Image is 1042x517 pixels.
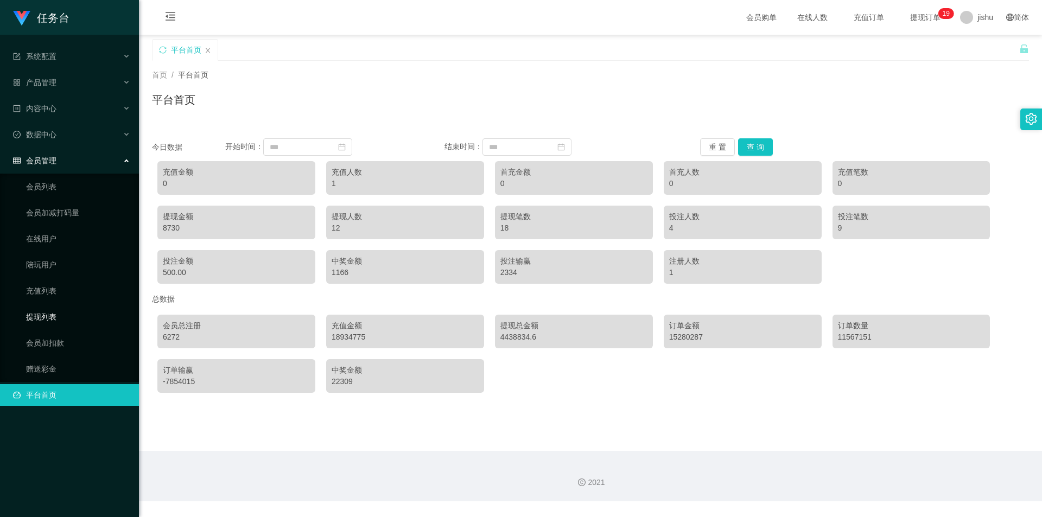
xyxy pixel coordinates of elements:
div: 订单金额 [669,320,816,331]
i: 图标: profile [13,105,21,112]
div: -7854015 [163,376,310,387]
span: 充值订单 [848,14,889,21]
div: 0 [163,178,310,189]
span: 结束时间： [444,142,482,151]
i: 图标: sync [159,46,167,54]
h1: 任务台 [37,1,69,35]
div: 6272 [163,331,310,343]
div: 投注笔数 [838,211,985,222]
div: 首充人数 [669,167,816,178]
i: 图标: menu-fold [152,1,189,35]
div: 中奖金额 [332,365,479,376]
div: 18934775 [332,331,479,343]
div: 0 [500,178,647,189]
div: 1 [332,178,479,189]
div: 注册人数 [669,256,816,267]
a: 会员加扣款 [26,332,130,354]
a: 充值列表 [26,280,130,302]
div: 0 [838,178,985,189]
span: 开始时间： [225,142,263,151]
span: 产品管理 [13,78,56,87]
span: 首页 [152,71,167,79]
span: / [171,71,174,79]
div: 22309 [332,376,479,387]
div: 2021 [148,477,1033,488]
div: 4438834.6 [500,331,647,343]
i: 图标: calendar [338,143,346,151]
p: 1 [943,8,946,19]
h1: 平台首页 [152,92,195,108]
div: 提现金额 [163,211,310,222]
span: 平台首页 [178,71,208,79]
div: 8730 [163,222,310,234]
div: 中奖金额 [332,256,479,267]
div: 会员总注册 [163,320,310,331]
div: 充值金额 [332,320,479,331]
div: 1 [669,267,816,278]
span: 内容中心 [13,104,56,113]
div: 今日数据 [152,142,225,153]
div: 首充金额 [500,167,647,178]
span: 在线人数 [792,14,833,21]
a: 在线用户 [26,228,130,250]
div: 充值人数 [332,167,479,178]
button: 查 询 [738,138,773,156]
a: 赠送彩金 [26,358,130,380]
div: 12 [332,222,479,234]
div: 订单输赢 [163,365,310,376]
div: 充值金额 [163,167,310,178]
sup: 19 [938,8,954,19]
div: 15280287 [669,331,816,343]
i: 图标: form [13,53,21,60]
span: 系统配置 [13,52,56,61]
span: 提现订单 [905,14,946,21]
i: 图标: setting [1025,113,1037,125]
a: 会员列表 [26,176,130,197]
img: logo.9652507e.png [13,11,30,26]
div: 9 [838,222,985,234]
div: 充值笔数 [838,167,985,178]
i: 图标: unlock [1019,44,1029,54]
i: 图标: copyright [578,478,586,486]
a: 图标: dashboard平台首页 [13,384,130,406]
div: 提现人数 [332,211,479,222]
i: 图标: close [205,47,211,54]
div: 投注金额 [163,256,310,267]
div: 提现笔数 [500,211,647,222]
div: 投注人数 [669,211,816,222]
a: 陪玩用户 [26,254,130,276]
div: 11567151 [838,331,985,343]
div: 18 [500,222,647,234]
div: 总数据 [152,289,1029,309]
div: 投注输赢 [500,256,647,267]
a: 任务台 [13,13,69,22]
i: 图标: table [13,157,21,164]
div: 1166 [332,267,479,278]
i: 图标: check-circle-o [13,131,21,138]
div: 0 [669,178,816,189]
div: 平台首页 [171,40,201,60]
span: 会员管理 [13,156,56,165]
div: 订单数量 [838,320,985,331]
div: 500.00 [163,267,310,278]
div: 提现总金额 [500,320,647,331]
span: 数据中心 [13,130,56,139]
a: 提现列表 [26,306,130,328]
i: 图标: calendar [557,143,565,151]
i: 图标: appstore-o [13,79,21,86]
a: 会员加减打码量 [26,202,130,224]
p: 9 [946,8,950,19]
div: 2334 [500,267,647,278]
div: 4 [669,222,816,234]
i: 图标: global [1006,14,1014,21]
button: 重 置 [700,138,735,156]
